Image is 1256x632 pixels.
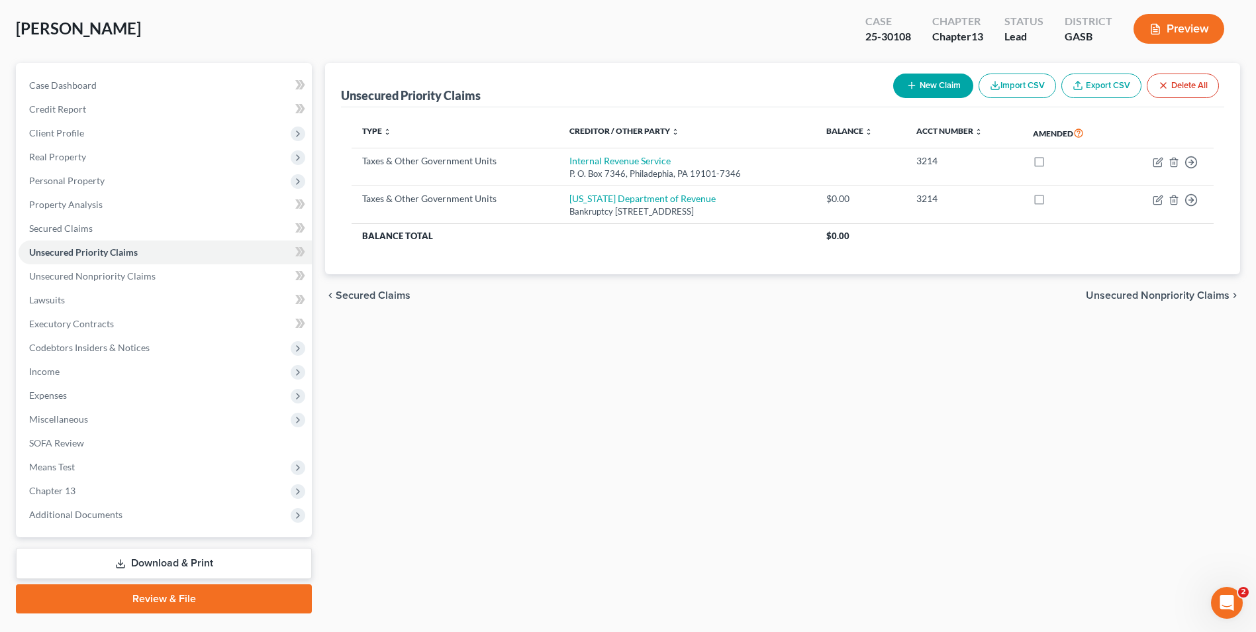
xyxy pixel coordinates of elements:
[569,193,716,204] a: [US_STATE] Department of Revenue
[19,74,312,97] a: Case Dashboard
[979,74,1056,98] button: Import CSV
[1004,14,1043,29] div: Status
[932,14,983,29] div: Chapter
[19,193,312,217] a: Property Analysis
[16,584,312,613] a: Review & File
[29,127,84,138] span: Client Profile
[671,128,679,136] i: unfold_more
[19,97,312,121] a: Credit Report
[19,288,312,312] a: Lawsuits
[865,128,873,136] i: unfold_more
[826,126,873,136] a: Balance unfold_more
[916,126,983,136] a: Acct Number unfold_more
[29,485,75,496] span: Chapter 13
[29,461,75,472] span: Means Test
[1238,587,1249,598] span: 2
[569,155,671,166] a: Internal Revenue Service
[29,270,156,282] span: Unsecured Nonpriority Claims
[19,431,312,455] a: SOFA Review
[29,246,138,258] span: Unsecured Priority Claims
[1230,290,1240,301] i: chevron_right
[569,205,805,218] div: Bankruptcy [STREET_ADDRESS]
[19,240,312,264] a: Unsecured Priority Claims
[19,217,312,240] a: Secured Claims
[29,199,103,210] span: Property Analysis
[1061,74,1141,98] a: Export CSV
[893,74,973,98] button: New Claim
[1004,29,1043,44] div: Lead
[29,413,88,425] span: Miscellaneous
[1211,587,1243,619] iframe: Intercom live chat
[29,366,60,377] span: Income
[932,29,983,44] div: Chapter
[362,126,391,136] a: Type unfold_more
[29,390,67,401] span: Expenses
[29,223,93,234] span: Secured Claims
[1065,29,1112,44] div: GASB
[916,154,1012,168] div: 3214
[865,29,911,44] div: 25-30108
[975,128,983,136] i: unfold_more
[1086,290,1230,301] span: Unsecured Nonpriority Claims
[19,312,312,336] a: Executory Contracts
[826,231,849,241] span: $0.00
[1022,118,1118,148] th: Amended
[1086,290,1240,301] button: Unsecured Nonpriority Claims chevron_right
[19,264,312,288] a: Unsecured Nonpriority Claims
[352,224,816,248] th: Balance Total
[29,79,97,91] span: Case Dashboard
[569,126,679,136] a: Creditor / Other Party unfold_more
[1134,14,1224,44] button: Preview
[325,290,336,301] i: chevron_left
[29,437,84,448] span: SOFA Review
[916,192,1012,205] div: 3214
[569,168,805,180] div: P. O. Box 7346, Philadephia, PA 19101-7346
[383,128,391,136] i: unfold_more
[362,192,548,205] div: Taxes & Other Government Units
[29,175,105,186] span: Personal Property
[341,87,481,103] div: Unsecured Priority Claims
[826,192,895,205] div: $0.00
[325,290,411,301] button: chevron_left Secured Claims
[971,30,983,42] span: 13
[865,14,911,29] div: Case
[16,19,141,38] span: [PERSON_NAME]
[1065,14,1112,29] div: District
[29,151,86,162] span: Real Property
[362,154,548,168] div: Taxes & Other Government Units
[1147,74,1219,98] button: Delete All
[29,509,122,520] span: Additional Documents
[29,103,86,115] span: Credit Report
[29,318,114,329] span: Executory Contracts
[29,294,65,305] span: Lawsuits
[29,342,150,353] span: Codebtors Insiders & Notices
[16,548,312,579] a: Download & Print
[336,290,411,301] span: Secured Claims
